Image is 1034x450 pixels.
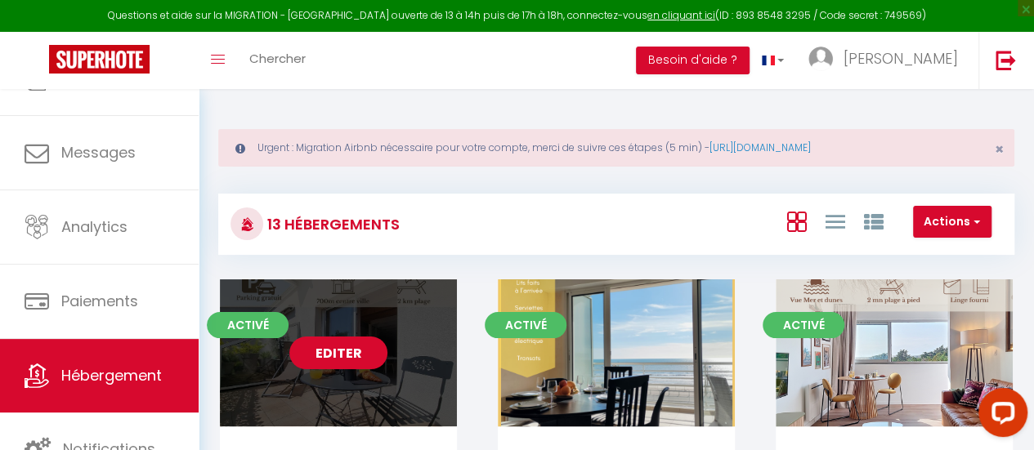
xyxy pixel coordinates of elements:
img: logout [996,50,1016,70]
span: [PERSON_NAME] [844,48,958,69]
span: × [995,139,1004,159]
iframe: LiveChat chat widget [965,381,1034,450]
span: Hébergement [61,365,162,385]
span: Activé [207,312,289,338]
div: Urgent : Migration Airbnb nécessaire pour votre compte, merci de suivre ces étapes (5 min) - [218,129,1014,167]
h3: 13 Hébergements [263,206,400,243]
img: Super Booking [49,45,150,74]
a: ... [PERSON_NAME] [796,32,978,89]
a: Editer [567,336,665,369]
span: Analytics [61,216,128,237]
a: en cliquant ici [647,8,715,22]
button: Actions [913,206,991,238]
span: Messages [61,142,136,163]
button: Close [995,142,1004,157]
a: Editer [289,336,387,369]
span: Paiements [61,291,138,311]
a: [URL][DOMAIN_NAME] [709,140,811,154]
span: Activé [485,312,566,338]
img: ... [808,47,833,71]
span: Chercher [249,50,306,67]
a: Vue en Liste [825,207,844,234]
span: Activé [763,312,844,338]
a: Chercher [237,32,318,89]
a: Editer [845,336,943,369]
a: Vue en Box [786,207,806,234]
button: Besoin d'aide ? [636,47,750,74]
a: Vue par Groupe [863,207,883,234]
